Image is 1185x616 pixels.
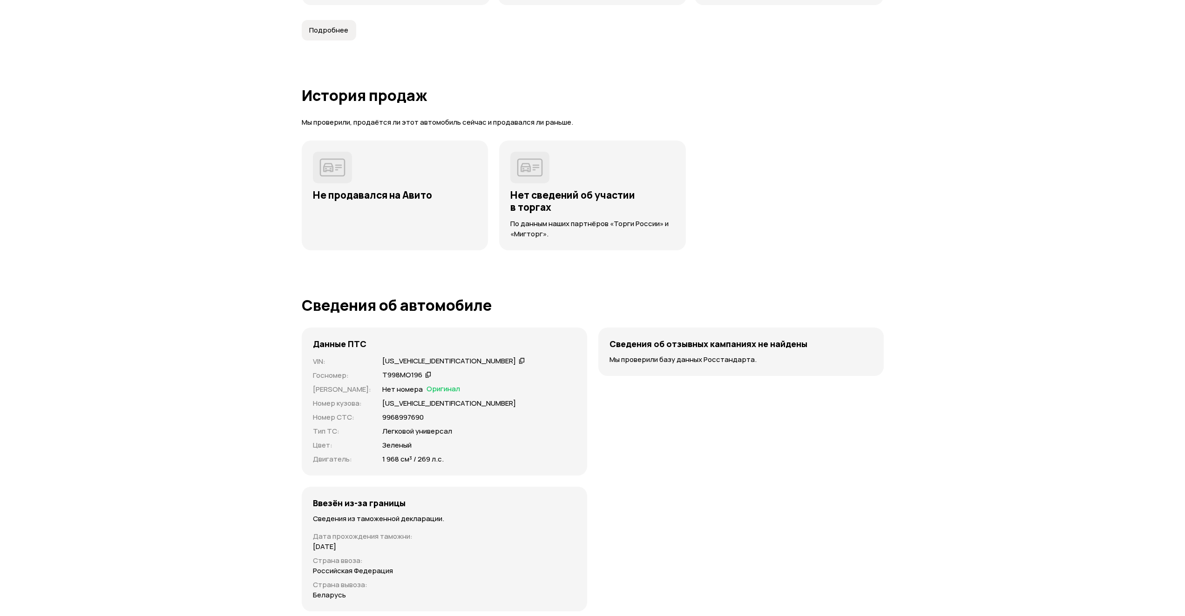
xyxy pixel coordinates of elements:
[313,454,371,464] p: Двигатель :
[302,20,356,40] button: Подробнее
[313,498,406,508] h4: Ввезён из-за границы
[313,556,576,566] p: Страна ввоза :
[609,355,873,365] p: Мы проверили базу данных Росстандарта.
[302,87,884,104] h1: История продаж
[302,297,884,314] h1: Сведения об автомобиле
[382,384,423,395] p: Нет номера
[313,339,366,349] h4: Данные ПТС
[313,370,371,381] p: Госномер :
[510,189,675,213] h3: Нет сведений об участии в торгах
[313,412,371,422] p: Номер СТС :
[313,384,371,395] p: [PERSON_NAME] :
[309,26,348,35] span: Подробнее
[313,426,371,436] p: Тип ТС :
[427,384,460,395] span: Оригинал
[313,514,576,524] p: Сведения из таможенной декларации.
[313,566,393,576] p: Российская Федерация
[382,370,422,380] div: Т998МО196
[313,440,371,450] p: Цвет :
[382,426,452,436] p: Легковой универсал
[382,454,444,464] p: 1 968 см³ / 269 л.с.
[313,356,371,367] p: VIN :
[382,440,412,450] p: Зеленый
[313,590,346,600] p: Беларусь
[609,339,807,349] h4: Сведения об отзывных кампаниях не найдены
[382,412,424,422] p: 9968997690
[382,398,516,408] p: [US_VEHICLE_IDENTIFICATION_NUMBER]
[510,219,675,239] p: По данным наших партнёров «Торги России» и «Мигторг».
[302,118,884,127] p: Мы проверили, продаётся ли этот автомобиль сейчас и продавался ли раньше.
[313,189,477,201] h3: Не продавался на Авито
[313,531,576,542] p: Дата прохождения таможни :
[382,356,516,366] div: [US_VEHICLE_IDENTIFICATION_NUMBER]
[313,580,576,590] p: Страна вывоза :
[313,398,371,408] p: Номер кузова :
[313,542,336,552] p: [DATE]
